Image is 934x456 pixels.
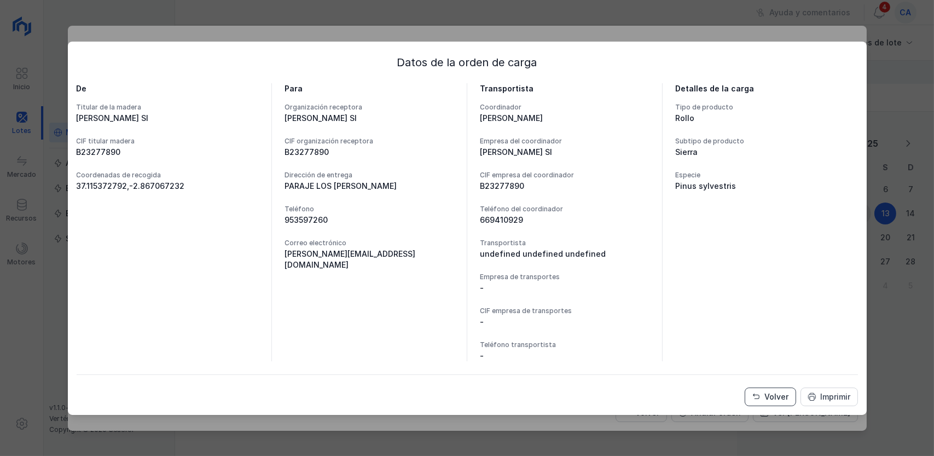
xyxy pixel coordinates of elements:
[480,273,649,281] div: Empresa de transportes
[285,83,454,94] div: Para
[77,55,858,70] div: Datos de la orden de carga
[480,83,649,94] div: Transportista
[285,113,454,124] div: [PERSON_NAME] Sl
[285,205,454,213] div: Teléfono
[77,103,259,112] div: Titular de la madera
[480,147,649,158] div: [PERSON_NAME] Sl
[285,137,454,146] div: CIF organización receptora
[480,307,649,315] div: CIF empresa de transportes
[480,103,649,112] div: Coordinador
[676,171,858,180] div: Especie
[676,113,858,124] div: Rollo
[480,249,649,259] div: undefined undefined undefined
[821,391,851,402] div: Imprimir
[480,171,649,180] div: CIF empresa del coordinador
[480,316,649,327] div: -
[285,147,454,158] div: B23277890
[77,147,259,158] div: B23277890
[800,388,858,406] button: Imprimir
[480,239,649,247] div: Transportista
[676,181,858,192] div: Pinus sylvestris
[480,181,649,192] div: B23277890
[285,171,454,180] div: Dirección de entrega
[285,103,454,112] div: Organización receptora
[77,83,259,94] div: De
[285,181,454,192] div: PARAJE LOS [PERSON_NAME]
[676,137,858,146] div: Subtipo de producto
[480,282,649,293] div: -
[676,83,858,94] div: Detalles de la carga
[480,137,649,146] div: Empresa del coordinador
[77,171,259,180] div: Coordenadas de recogida
[77,181,259,192] div: 37.115372792,-2.867067232
[285,239,454,247] div: Correo electrónico
[285,215,454,226] div: 953597260
[77,113,259,124] div: [PERSON_NAME] Sl
[676,103,858,112] div: Tipo de producto
[765,391,789,402] div: Volver
[480,215,649,226] div: 669410929
[676,147,858,158] div: Sierra
[480,350,649,361] div: -
[480,113,649,124] div: [PERSON_NAME]
[285,249,454,270] div: [PERSON_NAME][EMAIL_ADDRESS][DOMAIN_NAME]
[480,340,649,349] div: Teléfono transportista
[480,205,649,213] div: Teléfono del coordinador
[745,388,796,406] button: Volver
[77,137,259,146] div: CIF titular madera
